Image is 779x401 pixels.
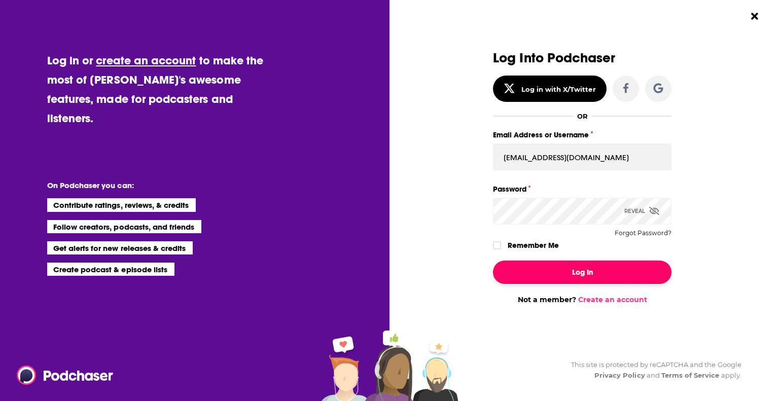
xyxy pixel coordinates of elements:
div: OR [577,112,588,120]
h3: Log Into Podchaser [493,51,671,65]
li: Get alerts for new releases & credits [47,241,193,254]
a: create an account [96,53,196,67]
li: Follow creators, podcasts, and friends [47,220,202,233]
a: Create an account [578,295,647,304]
li: On Podchaser you can: [47,180,250,190]
div: Reveal [624,198,659,225]
label: Remember Me [508,239,559,252]
input: Email Address or Username [493,143,671,171]
a: Terms of Service [661,371,720,379]
button: Close Button [745,7,764,26]
button: Forgot Password? [615,230,671,237]
img: Podchaser - Follow, Share and Rate Podcasts [17,366,114,385]
button: Log In [493,261,671,284]
li: Create podcast & episode lists [47,263,174,276]
button: Log in with X/Twitter [493,76,607,102]
li: Contribute ratings, reviews, & credits [47,198,196,211]
a: Podchaser - Follow, Share and Rate Podcasts [17,366,106,385]
label: Email Address or Username [493,128,671,141]
div: Not a member? [493,295,671,304]
label: Password [493,183,671,196]
div: This site is protected by reCAPTCHA and the Google and apply. [563,359,741,381]
a: Privacy Policy [594,371,645,379]
div: Log in with X/Twitter [521,85,596,93]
